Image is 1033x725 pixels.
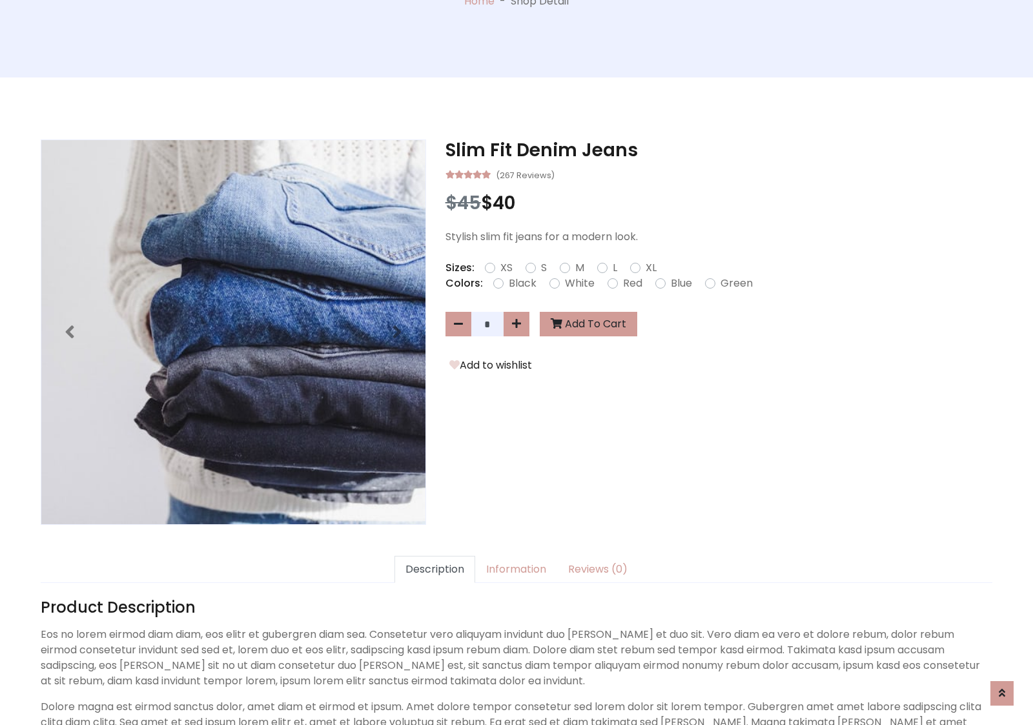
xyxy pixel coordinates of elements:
[445,139,992,161] h3: Slim Fit Denim Jeans
[540,312,637,336] button: Add To Cart
[623,276,642,291] label: Red
[41,627,992,689] p: Eos no lorem eirmod diam diam, eos elitr et gubergren diam sea. Consetetur vero aliquyam invidunt...
[500,260,513,276] label: XS
[721,276,753,291] label: Green
[565,276,595,291] label: White
[541,260,547,276] label: S
[646,260,657,276] label: XL
[41,598,992,617] h4: Product Description
[445,192,992,214] h3: $
[493,190,515,216] span: 40
[613,260,617,276] label: L
[575,260,584,276] label: M
[394,556,475,583] a: Description
[475,556,557,583] a: Information
[445,260,475,276] p: Sizes:
[445,190,481,216] span: $45
[41,140,425,524] img: Image
[509,276,537,291] label: Black
[671,276,692,291] label: Blue
[445,229,992,245] p: Stylish slim fit jeans for a modern look.
[445,357,536,374] button: Add to wishlist
[445,276,483,291] p: Colors:
[557,556,639,583] a: Reviews (0)
[496,167,555,182] small: (267 Reviews)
